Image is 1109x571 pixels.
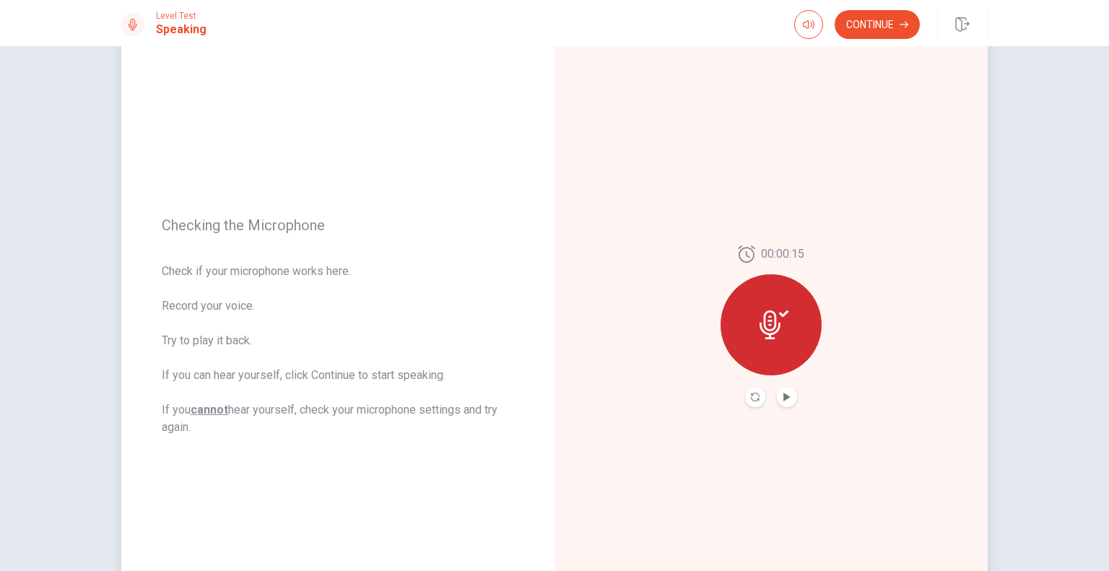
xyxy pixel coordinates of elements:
[162,263,514,436] span: Check if your microphone works here. Record your voice. Try to play it back. If you can hear your...
[162,217,514,234] span: Checking the Microphone
[761,245,804,263] span: 00:00:15
[835,10,920,39] button: Continue
[156,21,206,38] h1: Speaking
[777,387,797,407] button: Play Audio
[745,387,765,407] button: Record Again
[156,11,206,21] span: Level Test
[191,403,228,417] u: cannot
